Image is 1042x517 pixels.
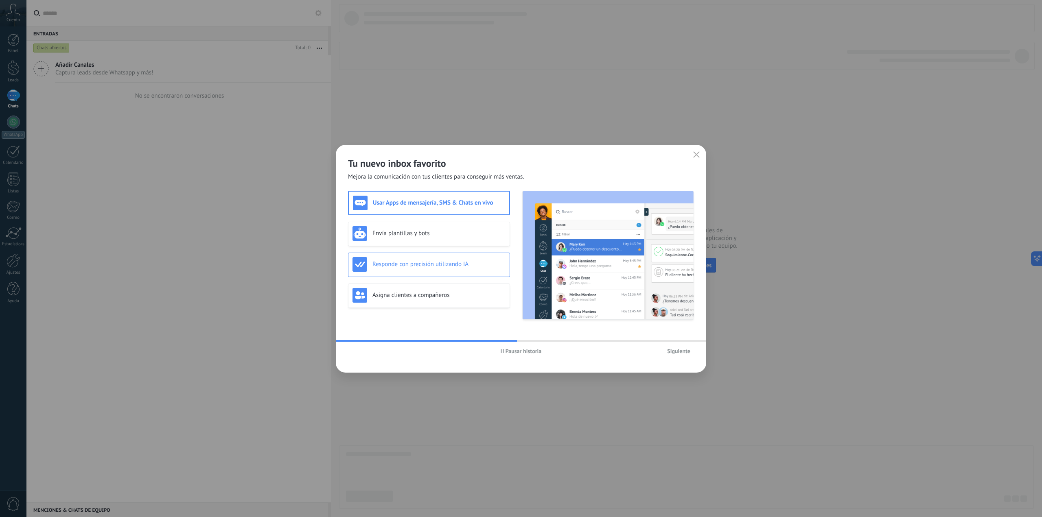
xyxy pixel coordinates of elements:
h3: Asigna clientes a compañeros [372,291,506,299]
h3: Responde con precisión utilizando IA [372,260,506,268]
button: Pausar historia [497,345,545,357]
span: Pausar historia [506,348,542,354]
button: Siguiente [663,345,694,357]
h2: Tu nuevo inbox favorito [348,157,694,170]
span: Mejora la comunicación con tus clientes para conseguir más ventas. [348,173,524,181]
h3: Usar Apps de mensajería, SMS & Chats en vivo [373,199,505,207]
span: Siguiente [667,348,690,354]
h3: Envía plantillas y bots [372,229,506,237]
